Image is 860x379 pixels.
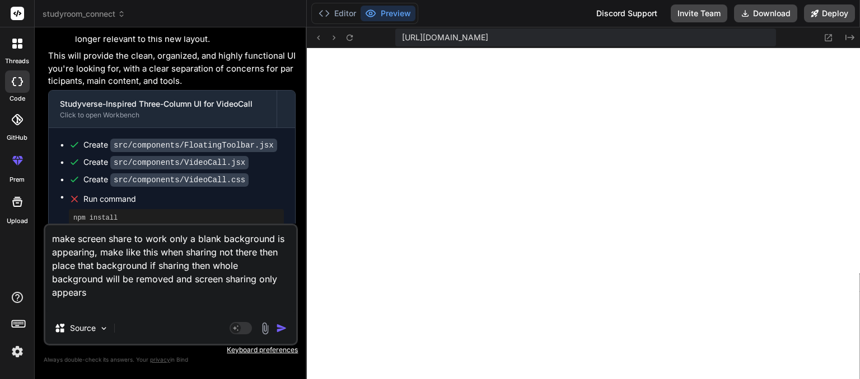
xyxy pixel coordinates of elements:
div: Create [83,174,249,186]
p: This will provide the clean, organized, and highly functional UI you're looking for, with a clear... [48,50,296,88]
code: src/components/FloatingToolbar.jsx [110,139,277,152]
code: src/components/VideoCall.css [110,173,249,187]
p: Keyboard preferences [44,345,298,354]
div: Click to open Workbench [60,111,265,120]
button: Deploy [804,4,855,22]
textarea: make screen share to work only a blank background is appearing, make like this when sharing not t... [45,225,296,312]
img: icon [276,323,287,334]
label: GitHub [7,133,27,143]
div: Create [83,139,277,151]
iframe: Preview [307,48,860,379]
img: attachment [259,322,272,335]
span: privacy [150,356,170,363]
button: Studyverse-Inspired Three-Column UI for VideoCallClick to open Workbench [49,91,277,127]
label: Upload [7,216,28,226]
span: studyroom_connect [43,8,125,20]
img: Pick Models [99,324,109,333]
p: Always double-check its answers. Your in Bind [44,354,298,365]
label: code [10,94,25,103]
div: Create [83,157,249,168]
button: Preview [361,6,415,21]
span: Run command [83,193,284,205]
button: Invite Team [671,4,727,22]
code: src/components/VideoCall.jsx [110,156,249,169]
pre: npm install [73,214,279,222]
label: threads [5,56,29,66]
button: Editor [314,6,361,21]
div: Studyverse-Inspired Three-Column UI for VideoCall [60,98,265,110]
img: settings [8,342,27,361]
span: [URL][DOMAIN_NAME] [402,32,488,43]
button: Download [734,4,797,22]
label: prem [10,175,25,184]
p: Source [70,323,96,334]
div: Discord Support [590,4,664,22]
